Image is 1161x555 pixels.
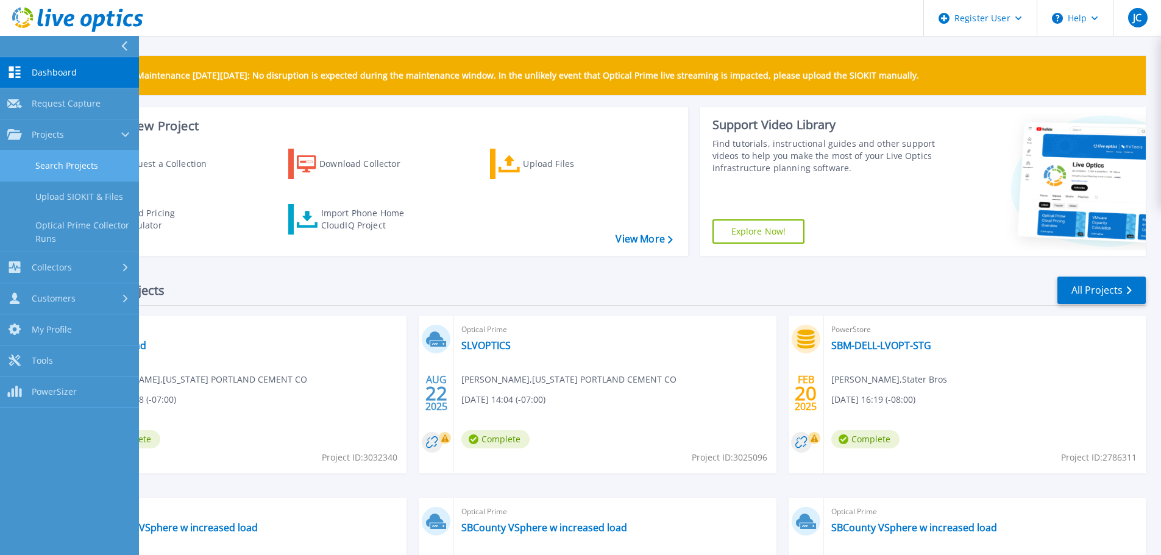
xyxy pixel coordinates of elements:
[831,393,915,406] span: [DATE] 16:19 (-08:00)
[32,129,64,140] span: Projects
[831,373,947,386] span: [PERSON_NAME] , Stater Bros
[32,262,72,273] span: Collectors
[712,219,805,244] a: Explore Now!
[1057,277,1146,304] a: All Projects
[1133,13,1141,23] span: JC
[321,207,416,232] div: Import Phone Home CloudIQ Project
[1061,451,1137,464] span: Project ID: 2786311
[87,119,672,133] h3: Start a New Project
[32,67,77,78] span: Dashboard
[461,521,627,534] a: SBCounty VSphere w increased load
[92,521,258,534] a: SBCounty VSphere w increased load
[490,149,626,179] a: Upload Files
[461,430,530,448] span: Complete
[92,323,399,336] span: Optical Prime
[831,430,900,448] span: Complete
[461,505,769,518] span: Optical Prime
[92,373,307,386] span: [PERSON_NAME] , [US_STATE] PORTLAND CEMENT CO
[461,393,545,406] span: [DATE] 14:04 (-07:00)
[121,152,219,176] div: Request a Collection
[322,451,397,464] span: Project ID: 3032340
[87,149,222,179] a: Request a Collection
[425,388,447,398] span: 22
[425,371,448,415] div: AUG 2025
[288,149,424,179] a: Download Collector
[712,117,940,133] div: Support Video Library
[119,207,217,232] div: Cloud Pricing Calculator
[523,152,620,176] div: Upload Files
[92,505,399,518] span: Optical Prime
[795,388,817,398] span: 20
[91,71,919,80] p: Scheduled Maintenance [DATE][DATE]: No disruption is expected during the maintenance window. In t...
[831,323,1138,336] span: PowerStore
[319,152,417,176] div: Download Collector
[461,373,676,386] span: [PERSON_NAME] , [US_STATE] PORTLAND CEMENT CO
[87,204,222,235] a: Cloud Pricing Calculator
[461,339,511,352] a: SLVOPTICS
[461,323,769,336] span: Optical Prime
[32,386,77,397] span: PowerSizer
[712,138,940,174] div: Find tutorials, instructional guides and other support videos to help you make the most of your L...
[831,339,931,352] a: SBM-DELL-LVOPT-STG
[692,451,767,464] span: Project ID: 3025096
[32,293,76,304] span: Customers
[32,355,53,366] span: Tools
[831,505,1138,518] span: Optical Prime
[794,371,817,415] div: FEB 2025
[831,521,997,534] a: SBCounty VSphere w increased load
[616,233,672,245] a: View More
[32,324,72,335] span: My Profile
[32,98,101,109] span: Request Capture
